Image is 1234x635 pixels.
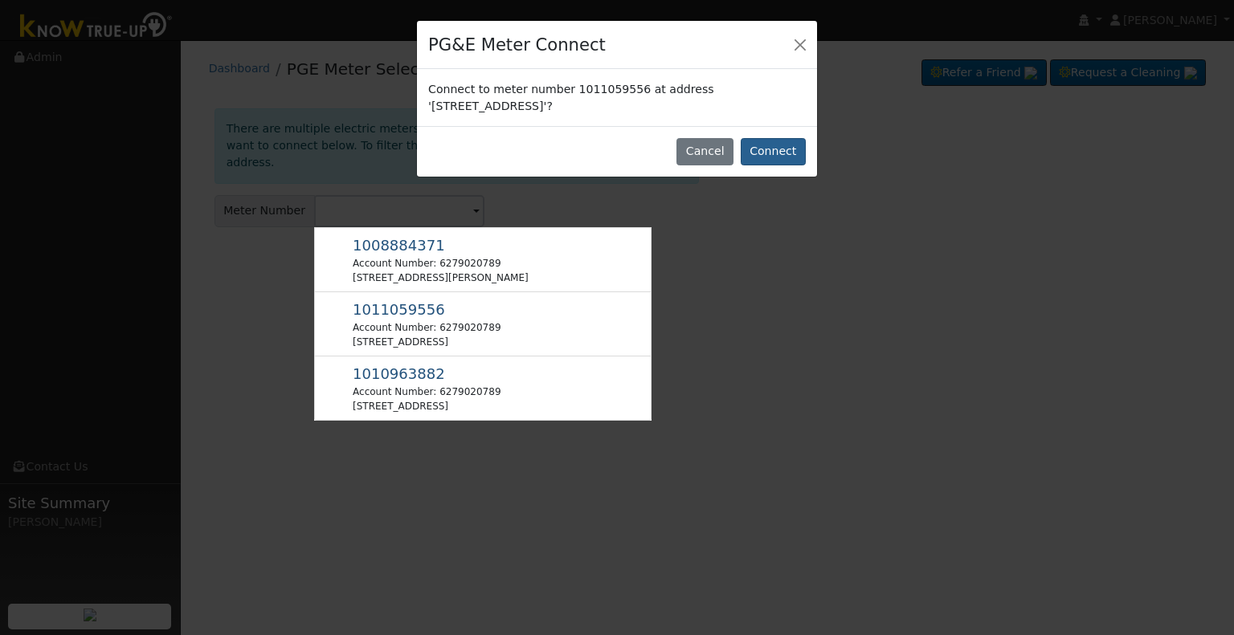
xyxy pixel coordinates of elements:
button: Connect [741,138,806,165]
div: Account Number: 6279020789 [353,385,501,399]
div: [STREET_ADDRESS] [353,399,501,413]
button: Cancel [676,138,733,165]
div: [STREET_ADDRESS][PERSON_NAME] [353,271,529,285]
div: [STREET_ADDRESS] [353,335,501,349]
span: Usage Point: 0230237049 [353,240,445,253]
div: Connect to meter number 1011059556 at address '[STREET_ADDRESS]'? [417,69,817,125]
div: Account Number: 6279020789 [353,320,501,335]
span: Usage Point: 9186057431 [353,368,445,381]
span: 1011059556 [353,301,445,318]
button: Close [789,33,811,55]
span: Usage Point: 8650566411 [353,304,445,317]
div: Account Number: 6279020789 [353,256,529,271]
span: 1008884371 [353,237,445,254]
span: 1010963882 [353,365,445,382]
h4: PG&E Meter Connect [428,32,606,58]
